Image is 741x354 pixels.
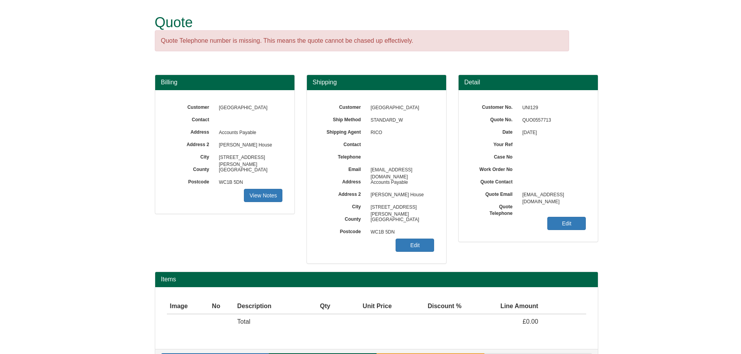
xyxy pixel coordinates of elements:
label: Work Order No [470,164,519,173]
a: View Notes [244,189,282,202]
label: Customer [167,102,215,111]
span: [EMAIL_ADDRESS][DOMAIN_NAME] [519,189,586,201]
span: [STREET_ADDRESS][PERSON_NAME] [367,201,434,214]
label: Contact [167,114,215,123]
th: No [209,299,234,314]
span: [GEOGRAPHIC_DATA] [367,214,434,226]
h2: Items [161,276,592,283]
label: Case No [470,152,519,160]
span: WC1B 5DN [215,176,283,189]
label: Address [167,127,215,136]
th: Image [167,299,209,314]
h3: Billing [161,79,289,86]
span: RICO [367,127,434,139]
label: Postcode [319,226,367,235]
label: City [167,152,215,160]
th: Line Amount [465,299,541,314]
label: Quote Contact [470,176,519,185]
span: [PERSON_NAME] House [367,189,434,201]
span: Accounts Payable [215,127,283,139]
label: Date [470,127,519,136]
span: [PERSON_NAME] House [215,139,283,152]
label: Address 2 [167,139,215,148]
label: Your Ref [470,139,519,148]
label: Address 2 [319,189,367,198]
label: Ship Method [319,114,367,123]
label: Shipping Agent [319,127,367,136]
label: County [319,214,367,223]
label: Telephone [319,152,367,160]
h3: Shipping [313,79,440,86]
label: Contact [319,139,367,148]
span: [GEOGRAPHIC_DATA] [215,164,283,176]
span: [DATE] [519,127,586,139]
h3: Detail [464,79,592,86]
span: WC1B 5DN [367,226,434,239]
label: Email [319,164,367,173]
span: [EMAIL_ADDRESS][DOMAIN_NAME] [367,164,434,176]
div: Quote Telephone number is missing. This means the quote cannot be chased up effectively. [155,30,569,52]
label: Customer [319,102,367,111]
label: Quote Telephone [470,201,519,217]
label: Address [319,176,367,185]
label: County [167,164,215,173]
span: [STREET_ADDRESS][PERSON_NAME] [215,152,283,164]
a: Edit [547,217,586,230]
span: STANDARD_W [367,114,434,127]
th: Description [234,299,305,314]
td: Total [234,314,305,330]
span: QUO0557713 [519,114,586,127]
span: [GEOGRAPHIC_DATA] [215,102,283,114]
th: Discount % [395,299,465,314]
span: UNI129 [519,102,586,114]
span: Accounts Payable [367,176,434,189]
label: City [319,201,367,210]
label: Postcode [167,176,215,185]
th: Unit Price [333,299,395,314]
th: Qty [305,299,333,314]
label: Quote No. [470,114,519,123]
span: £0.00 [523,318,538,325]
h1: Quote [155,15,569,30]
label: Quote Email [470,189,519,198]
span: [GEOGRAPHIC_DATA] [367,102,434,114]
label: Customer No. [470,102,519,111]
a: Edit [396,239,434,252]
